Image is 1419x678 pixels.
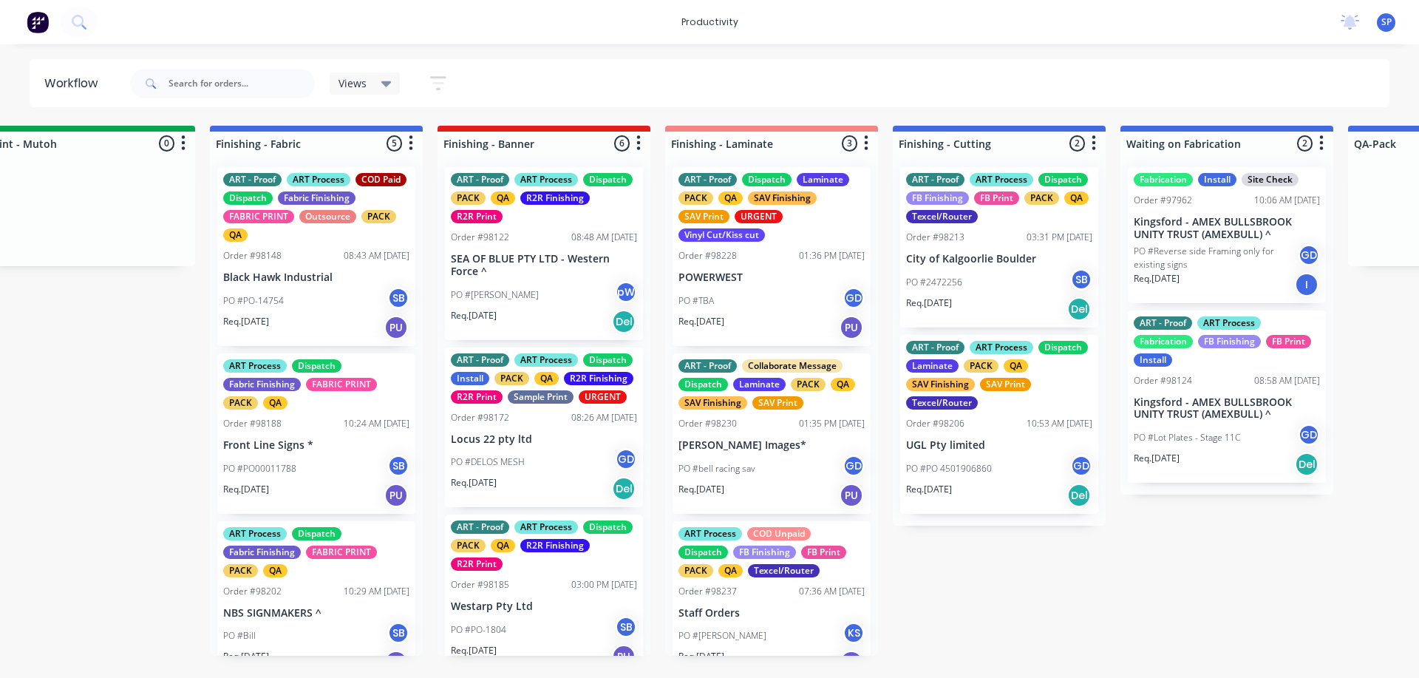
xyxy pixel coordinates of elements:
p: Kingsford - AMEX BULLSBROOK UNITY TRUST (AMEXBULL) ^ [1134,396,1320,421]
div: Dispatch [292,527,341,540]
p: Req. [DATE] [906,296,952,310]
div: PU [612,645,636,668]
div: PACK [223,396,258,410]
div: Dispatch [223,191,273,205]
div: PU [384,651,408,674]
div: 08:58 AM [DATE] [1254,374,1320,387]
p: NBS SIGNMAKERS ^ [223,607,409,620]
div: R2R Finishing [520,191,590,205]
div: ART - Proof [906,173,964,186]
div: FABRIC PRINT [223,210,294,223]
div: Dispatch [678,378,728,391]
div: PU [840,484,863,507]
div: Dispatch [583,173,633,186]
div: FB Print [974,191,1019,205]
div: Install [1198,173,1236,186]
div: ART ProcessDispatchFabric FinishingFABRIC PRINTPACKQAOrder #9818810:24 AM [DATE]Front Line Signs ... [217,353,415,514]
div: SB [1070,268,1092,291]
img: Factory [27,11,49,33]
p: PO #PO-1804 [451,623,506,637]
div: GD [843,455,865,477]
div: SAV Print [752,396,803,410]
div: ART - ProofART ProcessDispatchFB FinishingFB PrintPACKQATexcel/RouterOrder #9821303:31 PM [DATE]C... [900,167,1098,328]
div: Dispatch [1038,173,1088,186]
p: PO #PO00011788 [223,462,296,475]
div: PACK [964,359,998,373]
div: Dispatch [742,173,792,186]
div: SAV Finishing [906,378,975,391]
div: SAV Finishing [678,396,747,410]
div: Fabric Finishing [278,191,355,205]
div: PU [384,316,408,339]
div: QA [831,378,855,391]
div: R2R Print [451,390,503,404]
div: ART - ProofART ProcessDispatchPACKQAR2R FinishingR2R PrintOrder #9812208:48 AM [DATE]SEA OF BLUE ... [445,167,643,340]
input: Search for orders... [169,69,315,98]
div: 03:31 PM [DATE] [1027,231,1092,244]
div: ART - ProofART ProcessFabricationFB FinishingFB PrintInstallOrder #9812408:58 AM [DATE]Kingsford ... [1128,311,1326,484]
div: PU [384,484,408,507]
span: Views [338,75,367,91]
p: Req. [DATE] [678,650,724,663]
p: Locus 22 pty ltd [451,433,637,446]
div: QA [263,396,287,410]
div: Order #98228 [678,249,737,262]
div: Texcel/Router [906,396,978,410]
div: QA [718,564,743,577]
div: SB [387,287,409,309]
p: Req. [DATE] [451,644,497,657]
div: PACK [1024,191,1059,205]
div: Del [1067,484,1091,507]
div: FB Finishing [906,191,969,205]
div: Order #98122 [451,231,509,244]
div: Del [612,477,636,501]
div: ART - ProofART ProcessCOD PaidDispatchFabric FinishingFABRIC PRINTOutsourcePACKQAOrder #9814808:4... [217,167,415,346]
p: Req. [DATE] [451,476,497,489]
div: PACK [361,210,396,223]
div: ART - ProofART ProcessDispatchInstallPACKQAR2R FinishingR2R PrintSample PrintURGENTOrder #9817208... [445,348,643,508]
div: ART - ProofART ProcessDispatchPACKQAR2R FinishingR2R PrintOrder #9818503:00 PM [DATE]Westarp Pty ... [445,515,643,675]
p: Req. [DATE] [451,309,497,322]
div: Del [612,310,636,333]
div: Laminate [733,378,786,391]
div: FB Finishing [1198,335,1261,348]
div: Order #98230 [678,417,737,430]
p: Req. [DATE] [223,315,269,328]
p: Req. [DATE] [223,483,269,496]
div: QA [534,372,559,385]
div: Collaborate Message [742,359,843,373]
div: ART - ProofDispatchLaminatePACKQASAV FinishingSAV PrintURGENTVinyl Cut/Kiss cutOrder #9822801:36 ... [673,167,871,346]
div: Fabrication [1134,335,1193,348]
div: PU [840,316,863,339]
div: Order #98202 [223,585,282,598]
div: Order #98185 [451,578,509,591]
div: QA [223,228,248,242]
div: ART - Proof [906,341,964,354]
div: PACK [494,372,529,385]
div: Texcel/Router [906,210,978,223]
div: ART Process [678,527,742,540]
div: QA [491,191,515,205]
div: Order #98124 [1134,374,1192,387]
div: Workflow [44,75,105,92]
div: Del [1067,297,1091,321]
p: PO #Bill [223,629,256,643]
div: pW [615,281,637,303]
div: Vinyl Cut/Kiss cut [678,228,765,242]
div: FB Finishing [733,546,796,559]
div: SAV Finishing [748,191,817,205]
p: Front Line Signs * [223,439,409,452]
div: Install [1134,353,1172,367]
div: R2R Finishing [564,372,633,385]
p: Kingsford - AMEX BULLSBROOK UNITY TRUST (AMEXBULL) ^ [1134,216,1320,241]
div: 08:43 AM [DATE] [344,249,409,262]
div: ART Process [970,341,1033,354]
div: Sample Print [508,390,574,404]
div: FB Print [801,546,846,559]
div: Order #98213 [906,231,964,244]
div: QA [263,564,287,577]
div: productivity [674,11,746,33]
div: Site Check [1242,173,1299,186]
div: Fabric Finishing [223,546,301,559]
div: ART Process [970,173,1033,186]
